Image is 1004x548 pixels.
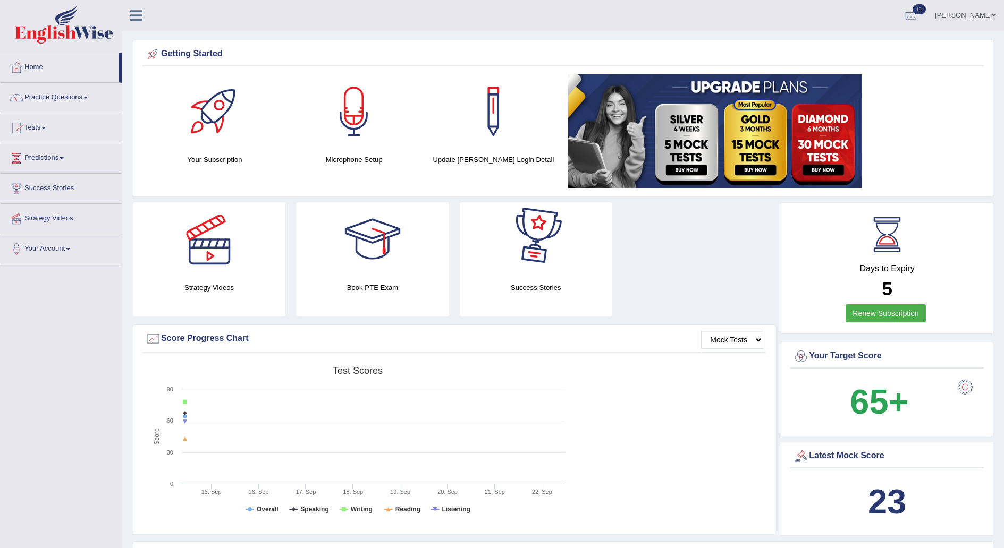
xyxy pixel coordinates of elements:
tspan: Speaking [300,506,328,513]
a: Success Stories [1,174,122,200]
h4: Book PTE Exam [296,282,449,293]
a: Predictions [1,143,122,170]
tspan: 16. Sep [249,489,269,495]
h4: Microphone Setup [290,154,418,165]
h4: Days to Expiry [793,264,981,273]
img: small5.jpg [568,74,862,188]
tspan: 21. Sep [485,489,505,495]
div: Getting Started [145,46,981,62]
tspan: Listening [442,506,470,513]
a: Your Account [1,234,122,261]
div: Latest Mock Score [793,448,981,464]
text: 60 [167,417,173,424]
tspan: Reading [395,506,420,513]
tspan: Overall [257,506,279,513]
a: Renew Subscription [846,304,926,322]
div: Your Target Score [793,348,981,364]
tspan: 20. Sep [437,489,458,495]
text: 0 [170,481,173,487]
h4: Success Stories [460,282,612,293]
div: Score Progress Chart [145,331,763,347]
tspan: Score [153,428,161,445]
h4: Update [PERSON_NAME] Login Detail [429,154,558,165]
tspan: 19. Sep [390,489,410,495]
tspan: 18. Sep [343,489,363,495]
span: 11 [913,4,926,14]
tspan: 15. Sep [201,489,222,495]
a: Practice Questions [1,83,122,109]
b: 65+ [850,382,908,421]
a: Home [1,53,119,79]
text: 90 [167,386,173,392]
h4: Strategy Videos [133,282,285,293]
tspan: 17. Sep [296,489,316,495]
a: Strategy Videos [1,204,122,230]
b: 5 [882,278,892,299]
text: 30 [167,449,173,456]
a: Tests [1,113,122,140]
tspan: Writing [351,506,373,513]
b: 23 [868,482,906,521]
tspan: 22. Sep [532,489,552,495]
tspan: Test scores [333,365,383,376]
h4: Your Subscription [150,154,279,165]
